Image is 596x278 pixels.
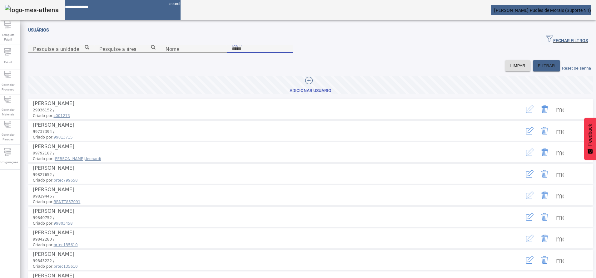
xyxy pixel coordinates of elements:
button: Delete [537,145,552,160]
button: LIMPAR [505,60,530,71]
button: Delete [537,231,552,246]
button: Feedback - Mostrar pesquisa [584,118,596,160]
mat-label: Nome [166,46,179,52]
span: 99843222 / [33,259,54,263]
span: 99842280 / [33,237,54,241]
button: Delete [537,123,552,138]
button: Mais [552,102,567,117]
button: Mais [552,231,567,246]
img: logo-mes-athena [5,5,59,15]
label: Reset de senha [562,66,591,71]
button: Mais [552,145,567,160]
input: Number [33,45,89,53]
button: Delete [537,102,552,117]
span: [PERSON_NAME].leonardi [54,157,101,161]
span: FILTRAR [538,63,555,69]
span: FECHAR FILTROS [546,35,588,44]
span: Criado por: [33,134,498,140]
button: FILTRAR [533,60,560,71]
mat-label: Login [232,42,242,47]
button: Delete [537,209,552,224]
input: Number [99,45,156,53]
span: 99792187 / [33,151,54,155]
span: Criado por: [33,242,498,248]
span: c001273 [54,114,70,118]
button: Mais [552,252,567,267]
span: brtec135610 [54,264,78,269]
span: Criado por: [33,221,498,226]
span: Criado por: [33,199,498,205]
span: Criado por: [33,113,498,119]
button: Delete [537,188,552,203]
button: Mais [552,166,567,181]
span: LIMPAR [510,63,525,69]
span: brtec135610 [54,243,78,247]
button: Delete [537,252,552,267]
span: Feedback [587,124,593,146]
button: Mais [552,188,567,203]
span: 99827652 / [33,173,54,177]
span: [PERSON_NAME] [33,251,74,257]
span: [PERSON_NAME] [33,122,74,128]
span: 99737394 / [33,129,54,134]
button: Reset de senha [560,60,593,71]
span: Criado por: [33,264,498,269]
span: 99840752 / [33,216,54,220]
span: 99803458 [54,221,73,226]
span: [PERSON_NAME] [33,165,74,171]
span: 29036152 / [33,108,54,112]
button: Mais [552,123,567,138]
button: Adicionar Usuário [28,76,593,94]
span: BRNTT857091 [54,200,81,204]
span: [PERSON_NAME] [33,100,74,106]
span: [PERSON_NAME] [33,208,74,214]
div: Adicionar Usuário [290,88,331,94]
span: [PERSON_NAME] [33,230,74,236]
span: brtec799658 [54,178,78,183]
span: [PERSON_NAME] [33,144,74,149]
span: 99829446 / [33,194,54,198]
button: FECHAR FILTROS [541,34,593,45]
span: [PERSON_NAME] Pudles de Morais (Suporte N1) [494,8,591,13]
span: Fabril [2,58,13,66]
button: Mais [552,209,567,224]
span: [PERSON_NAME] [33,187,74,193]
button: Delete [537,166,552,181]
mat-label: Pesquise a unidade [33,46,79,52]
span: Usuários [28,27,49,32]
span: Criado por: [33,156,498,162]
span: Criado por: [33,178,498,183]
mat-label: Pesquise a área [99,46,137,52]
span: 99813715 [54,135,73,139]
